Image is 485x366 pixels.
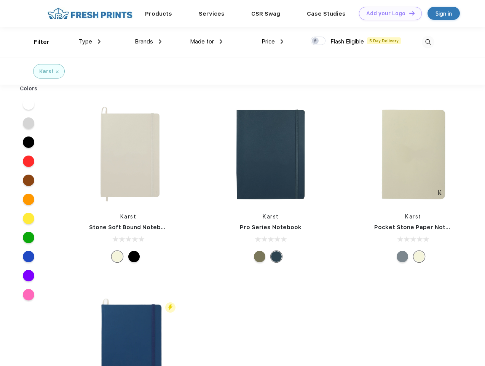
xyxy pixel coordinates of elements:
[405,213,421,220] a: Karst
[409,11,415,15] img: DT
[112,251,123,262] div: Beige
[263,213,279,220] a: Karst
[199,10,225,17] a: Services
[98,39,101,44] img: dropdown.png
[374,224,464,231] a: Pocket Stone Paper Notebook
[363,104,464,205] img: func=resize&h=266
[262,38,275,45] span: Price
[251,10,280,17] a: CSR Swag
[135,38,153,45] span: Brands
[78,104,179,205] img: func=resize&h=266
[220,104,321,205] img: func=resize&h=266
[366,10,405,17] div: Add your Logo
[240,224,302,231] a: Pro Series Notebook
[159,39,161,44] img: dropdown.png
[39,67,54,75] div: Karst
[330,38,364,45] span: Flash Eligible
[45,7,135,20] img: fo%20logo%202.webp
[14,85,43,93] div: Colors
[413,251,425,262] div: Beige
[281,39,283,44] img: dropdown.png
[254,251,265,262] div: Olive
[428,7,460,20] a: Sign in
[79,38,92,45] span: Type
[89,224,172,231] a: Stone Soft Bound Notebook
[190,38,214,45] span: Made for
[56,71,59,73] img: filter_cancel.svg
[120,213,137,220] a: Karst
[220,39,222,44] img: dropdown.png
[436,9,452,18] div: Sign in
[128,251,140,262] div: Black
[397,251,408,262] div: Gray
[145,10,172,17] a: Products
[271,251,282,262] div: Navy
[367,37,401,44] span: 5 Day Delivery
[422,36,434,48] img: desktop_search.svg
[165,302,175,313] img: flash_active_toggle.svg
[34,38,49,47] div: Filter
